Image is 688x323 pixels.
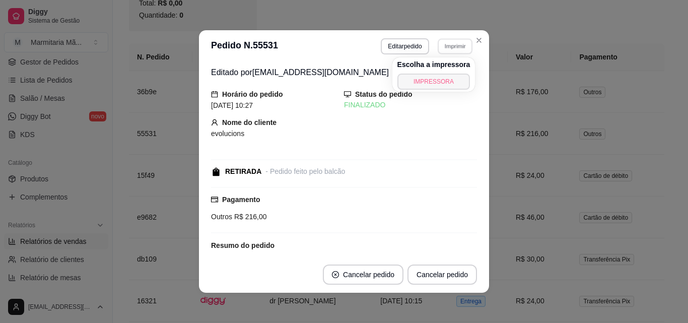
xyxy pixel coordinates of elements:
span: R$ 216,00 [232,213,267,221]
span: Outros [211,213,232,221]
div: RETIRADA [225,166,261,177]
span: [DATE] 10:27 [211,101,253,109]
strong: Nome do cliente [222,118,277,126]
div: - Pedido feito pelo balcão [265,166,345,177]
span: close-circle [332,271,339,278]
strong: Pagamento [222,196,260,204]
span: user [211,119,218,126]
button: Editarpedido [381,38,429,54]
span: credit-card [211,196,218,203]
span: Editado por [EMAIL_ADDRESS][DOMAIN_NAME] [211,68,389,77]
button: Cancelar pedido [407,265,477,285]
button: Imprimir [438,38,472,54]
div: FINALIZADO [344,100,477,110]
strong: Horário do pedido [222,90,283,98]
h4: Escolha a impressora [397,59,470,70]
strong: Status do pedido [355,90,412,98]
strong: Resumo do pedido [211,241,274,249]
span: evolucions [211,130,244,138]
button: Close [471,32,487,48]
span: calendar [211,91,218,98]
button: close-circleCancelar pedido [323,265,403,285]
h3: Pedido N. 55531 [211,38,278,54]
button: IMPRESSORA [397,74,470,90]
span: desktop [344,91,351,98]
